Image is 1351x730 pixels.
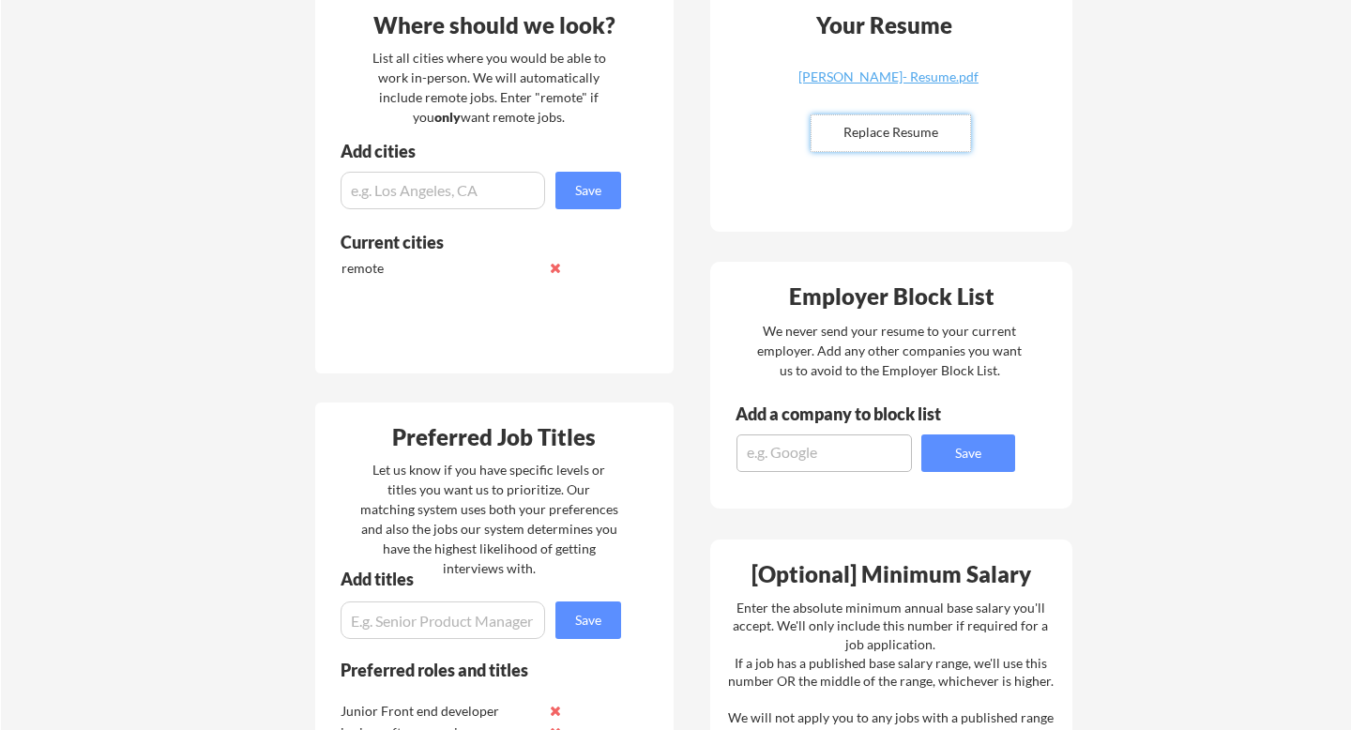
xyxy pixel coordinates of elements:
button: Save [555,172,621,209]
input: e.g. Los Angeles, CA [341,172,545,209]
a: [PERSON_NAME]- Resume.pdf [777,70,1000,99]
div: remote [342,259,539,278]
div: Current cities [341,234,600,251]
div: [PERSON_NAME]- Resume.pdf [777,70,1000,84]
div: Preferred Job Titles [320,426,669,449]
div: Your Resume [792,14,978,37]
div: Where should we look? [320,14,669,37]
div: [Optional] Minimum Salary [717,563,1066,586]
button: Save [921,434,1015,472]
div: Junior Front end developer [341,702,539,721]
input: E.g. Senior Product Manager [341,601,545,639]
div: Employer Block List [718,285,1067,308]
div: Add cities [341,143,626,160]
strong: only [434,109,461,125]
button: Save [555,601,621,639]
div: We never send your resume to your current employer. Add any other companies you want us to avoid ... [756,321,1024,380]
div: Preferred roles and titles [341,662,596,678]
div: Add titles [341,570,605,587]
div: Let us know if you have specific levels or titles you want us to prioritize. Our matching system ... [360,460,618,578]
div: Add a company to block list [736,405,970,422]
div: List all cities where you would be able to work in-person. We will automatically include remote j... [360,48,618,127]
